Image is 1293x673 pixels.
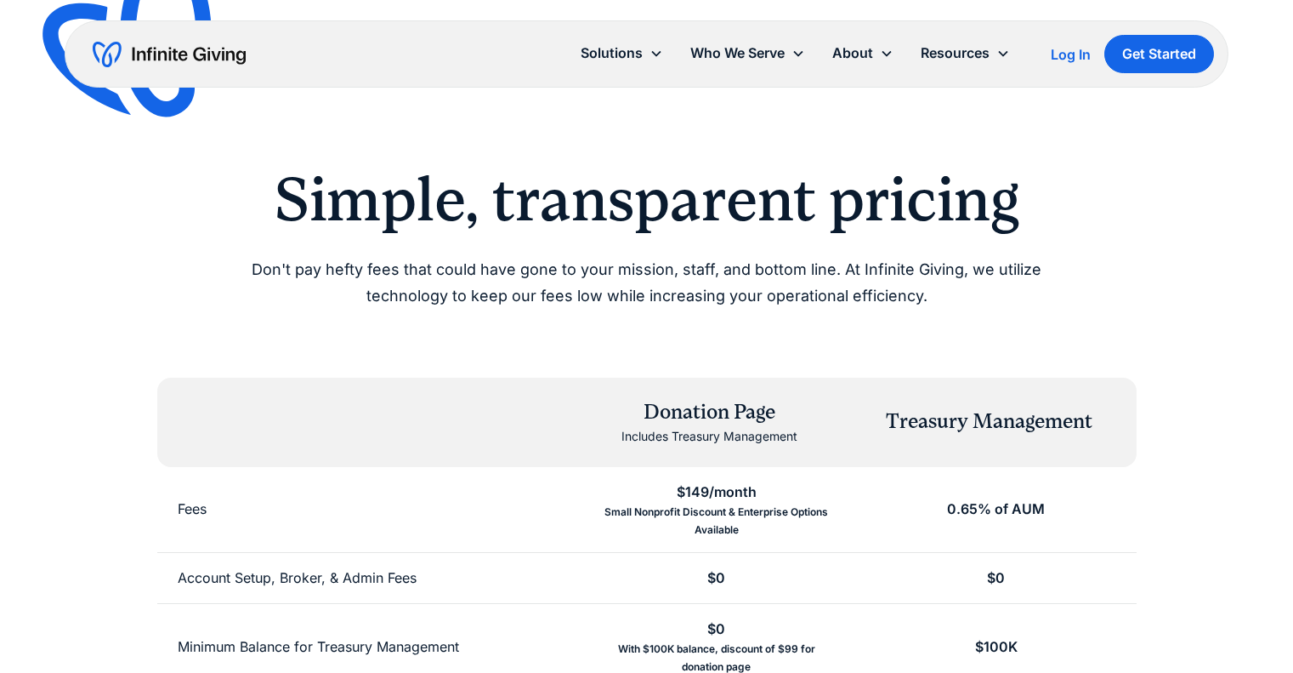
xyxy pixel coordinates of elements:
[677,481,757,504] div: $149/month
[212,163,1082,237] h2: Simple, transparent pricing
[1051,44,1091,65] a: Log In
[819,35,907,71] div: About
[690,42,785,65] div: Who We Serve
[581,42,643,65] div: Solutions
[975,636,1018,659] div: $100K
[178,498,207,521] div: Fees
[567,35,677,71] div: Solutions
[178,567,417,590] div: Account Setup, Broker, & Admin Fees
[921,42,990,65] div: Resources
[832,42,873,65] div: About
[947,498,1045,521] div: 0.65% of AUM
[1051,48,1091,61] div: Log In
[178,636,459,659] div: Minimum Balance for Treasury Management
[707,567,725,590] div: $0
[1104,35,1214,73] a: Get Started
[677,35,819,71] div: Who We Serve
[621,398,797,427] div: Donation Page
[93,41,246,68] a: home
[597,504,836,539] div: Small Nonprofit Discount & Enterprise Options Available
[212,257,1082,309] p: Don't pay hefty fees that could have gone to your mission, staff, and bottom line. At Infinite Gi...
[707,618,725,641] div: $0
[886,408,1092,436] div: Treasury Management
[621,426,797,447] div: Includes Treasury Management
[987,567,1005,590] div: $0
[907,35,1024,71] div: Resources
